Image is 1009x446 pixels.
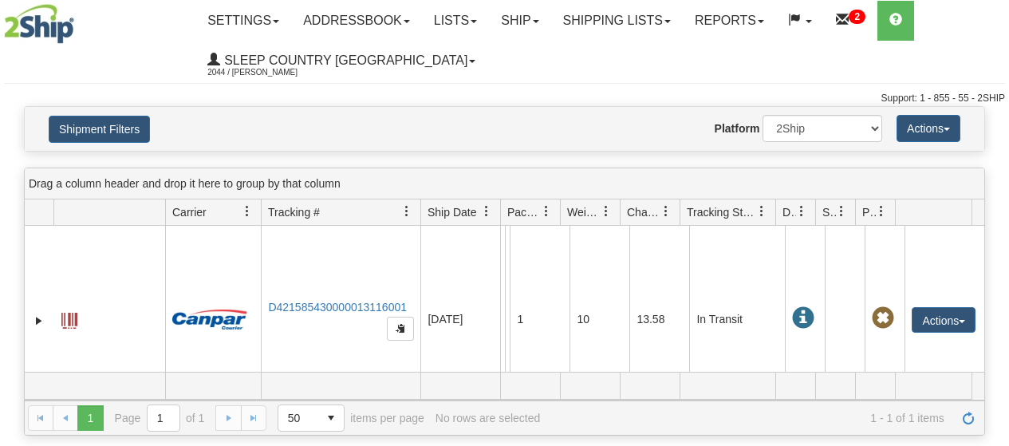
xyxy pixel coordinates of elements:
a: 2 [824,1,877,41]
span: Sleep Country [GEOGRAPHIC_DATA] [220,53,467,67]
a: Delivery Status filter column settings [788,198,815,225]
td: In Transit [689,226,785,413]
a: Shipping lists [551,1,683,41]
img: 14 - Canpar [172,310,247,330]
div: Support: 1 - 855 - 55 - 2SHIP [4,92,1005,105]
img: logo2044.jpg [4,4,74,44]
div: No rows are selected [436,412,541,424]
a: Tracking # filter column settings [393,198,420,225]
a: Pickup Status filter column settings [868,198,895,225]
a: Charge filter column settings [652,198,680,225]
sup: 2 [849,10,865,24]
a: Ship Date filter column settings [473,198,500,225]
td: Sleep Country [GEOGRAPHIC_DATA] Shipping department [GEOGRAPHIC_DATA] [GEOGRAPHIC_DATA] [GEOGRAPH... [500,226,505,413]
label: Platform [715,120,760,136]
a: Tracking Status filter column settings [748,198,775,225]
span: Carrier [172,204,207,220]
span: Pickup Not Assigned [872,307,894,330]
input: Page 1 [148,405,179,431]
span: Packages [507,204,541,220]
span: items per page [278,405,424,432]
a: Settings [195,1,291,41]
span: Page of 1 [115,405,205,432]
a: Addressbook [291,1,422,41]
a: Ship [489,1,550,41]
a: Shipment Issues filter column settings [828,198,855,225]
a: Sleep Country [GEOGRAPHIC_DATA] 2044 / [PERSON_NAME] [195,41,487,81]
a: Label [61,306,77,331]
a: Refresh [956,405,981,431]
span: 2044 / [PERSON_NAME] [207,65,327,81]
span: Page sizes drop down [278,405,345,432]
span: Delivery Status [782,204,796,220]
span: 1 - 1 of 1 items [551,412,944,424]
td: [DATE] [420,226,500,413]
a: Packages filter column settings [533,198,560,225]
span: select [318,405,344,431]
td: [PERSON_NAME] [PERSON_NAME] CA AB CALGARY T2T 1K8 [505,226,510,413]
td: 1 [510,226,570,413]
span: Tracking Status [687,204,756,220]
button: Actions [897,115,960,142]
span: Shipment Issues [822,204,836,220]
a: Carrier filter column settings [234,198,261,225]
span: Weight [567,204,601,220]
a: Weight filter column settings [593,198,620,225]
span: Charge [627,204,660,220]
button: Shipment Filters [49,116,150,143]
span: Pickup Status [862,204,876,220]
a: Reports [683,1,776,41]
span: 50 [288,410,309,426]
iframe: chat widget [972,141,1007,304]
a: D421585430000013116001 [268,301,407,314]
button: Copy to clipboard [387,317,414,341]
span: Page 1 [77,405,103,431]
span: Tracking # [268,204,320,220]
div: grid grouping header [25,168,984,199]
button: Actions [912,307,975,333]
a: Lists [422,1,489,41]
td: 10 [570,226,629,413]
span: Ship Date [428,204,476,220]
a: Expand [31,313,47,329]
span: In Transit [792,307,814,330]
td: 13.58 [629,226,689,413]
